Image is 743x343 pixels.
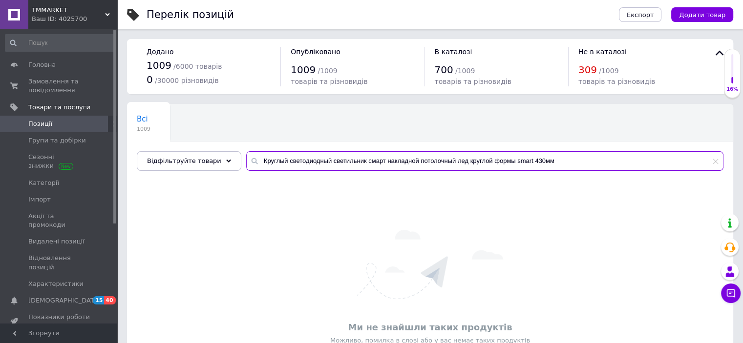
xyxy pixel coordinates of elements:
span: Показники роботи компанії [28,313,90,330]
input: Пошук по назві позиції, артикулу і пошуковим запитам [246,151,723,171]
div: Ми не знайшли таких продуктів [132,321,728,333]
span: 1009 [147,60,171,71]
span: Не в каталозі [578,48,627,56]
span: Характеристики [28,280,84,288]
input: Пошук [5,34,115,52]
span: / 1009 [599,67,618,75]
span: Видалені позиції [28,237,85,246]
div: 16% [724,86,740,93]
span: Групи та добірки [28,136,86,145]
span: Імпорт [28,195,51,204]
span: / 1009 [455,67,475,75]
span: Відновлення позицій [28,254,90,271]
div: Перелік позицій [147,10,234,20]
button: Додати товар [671,7,733,22]
span: Всі [137,115,148,123]
span: Головна [28,61,56,69]
span: / 6000 товарів [173,62,222,70]
span: товарів та різновидів [435,78,511,85]
span: Сезонні знижки [28,153,90,170]
span: 40 [104,296,115,304]
span: 700 [435,64,453,76]
button: Експорт [619,7,662,22]
button: Чат з покупцем [721,283,741,303]
div: Ваш ID: 4025700 [32,15,117,23]
span: TMMARKET [32,6,105,15]
span: Акції та промокоди [28,212,90,229]
span: Додано [147,48,173,56]
span: Замовлення та повідомлення [28,77,90,95]
span: товарів та різновидів [291,78,367,85]
span: 0 [147,74,153,85]
span: Відфільтруйте товари [147,157,221,164]
span: 309 [578,64,597,76]
span: товарів та різновидів [578,78,655,85]
span: 1009 [291,64,316,76]
span: / 1009 [318,67,337,75]
span: / 30000 різновидів [155,77,219,84]
span: Категорії [28,179,59,187]
span: 15 [93,296,104,304]
span: [DEMOGRAPHIC_DATA] [28,296,101,305]
img: Нічого не знайдено [357,230,503,299]
span: Експорт [627,11,654,19]
span: В каталозі [435,48,472,56]
span: Опубліковано [291,48,340,56]
span: Товари та послуги [28,103,90,112]
span: 1009 [137,125,150,133]
span: Позиції [28,120,52,128]
span: Додати товар [679,11,725,19]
